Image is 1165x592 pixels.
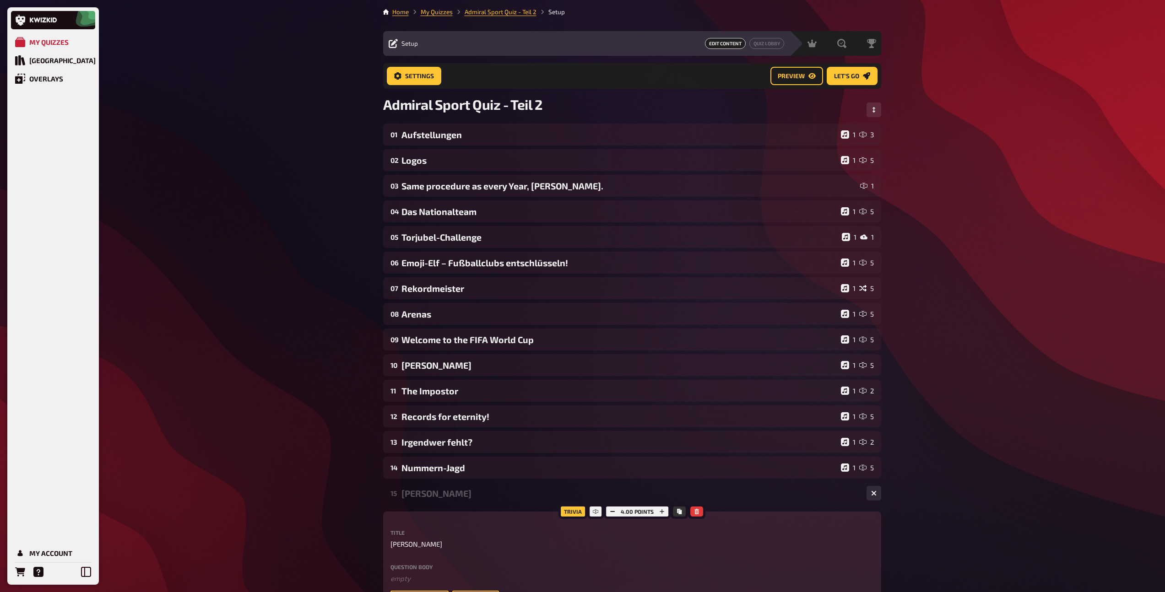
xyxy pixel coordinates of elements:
[390,361,398,369] div: 10
[841,335,856,344] div: 1
[390,463,398,472] div: 14
[841,463,856,472] div: 1
[827,67,878,85] a: Let's go
[841,361,856,369] div: 1
[390,233,398,241] div: 05
[409,7,453,16] li: My Quizzes
[401,463,837,473] div: Nummern-Jagd
[390,489,398,497] div: 15
[673,506,686,517] button: Copy
[390,258,398,267] div: 06
[859,387,874,395] div: 2
[401,155,837,166] div: Logos
[11,563,29,581] a: Orders
[859,284,874,292] div: 5
[841,258,856,267] div: 1
[465,8,536,16] a: Admiral Sport Quiz - Teil 2
[401,334,837,345] div: Welcome to the FIFA World Cup
[392,8,409,16] a: Home
[390,182,398,190] div: 03
[841,412,856,420] div: 1
[841,207,856,215] div: 1
[604,504,671,519] div: 4.00 points
[859,258,874,267] div: 5
[29,38,69,46] div: My Quizzes
[859,438,874,446] div: 2
[11,70,95,88] a: Overlays
[390,156,398,164] div: 02
[401,283,837,294] div: Rekordmeister
[401,258,837,268] div: Emoji-Elf – Fußballclubs entschlüsseln!
[841,156,856,164] div: 1
[387,67,441,85] a: Settings
[834,73,859,80] span: Let's go
[705,38,746,49] span: Edit Content
[29,563,48,581] a: Help
[841,310,856,318] div: 1
[859,463,874,472] div: 5
[390,539,442,549] span: [PERSON_NAME]
[859,335,874,344] div: 5
[401,309,837,319] div: Arenas
[29,75,63,83] div: Overlays
[390,530,874,535] label: Title
[859,156,874,164] div: 5
[770,67,823,85] a: Preview
[841,438,856,446] div: 1
[390,438,398,446] div: 13
[841,284,856,292] div: 1
[390,335,398,344] div: 09
[401,232,838,242] div: Torjubel-Challenge
[401,411,837,422] div: Records for eternity!
[401,386,837,396] div: The Impostor
[859,207,874,215] div: 5
[453,7,536,16] li: Admiral Sport Quiz - Teil 2
[390,207,398,215] div: 04
[401,488,859,499] div: [PERSON_NAME]
[390,387,398,395] div: 11
[778,73,805,80] span: Preview
[841,387,856,395] div: 1
[749,38,784,49] a: Quiz Lobby
[11,51,95,70] a: Quiz Library
[401,206,837,217] div: Das Nationalteam
[390,412,398,420] div: 12
[401,129,837,140] div: Aufstellungen
[841,130,856,139] div: 1
[860,233,874,241] div: 1
[390,310,398,318] div: 08
[11,33,95,51] a: My Quizzes
[842,233,856,241] div: 1
[390,284,398,292] div: 07
[29,549,72,557] div: My Account
[867,102,881,117] button: Change Order
[859,310,874,318] div: 5
[421,8,453,16] a: My Quizzes
[401,40,418,47] span: Setup
[390,564,874,570] label: Question body
[392,7,409,16] li: Home
[859,361,874,369] div: 5
[558,504,587,519] div: Trivia
[390,130,398,139] div: 01
[29,56,96,65] div: [GEOGRAPHIC_DATA]
[383,96,542,113] span: Admiral Sport Quiz - Teil 2
[405,73,434,80] span: Settings
[401,360,837,371] div: [PERSON_NAME]
[11,544,95,562] a: My Account
[859,130,874,139] div: 3
[401,437,837,447] div: Irgendwer fehlt?
[536,7,565,16] li: Setup
[860,182,874,189] div: 1
[859,412,874,420] div: 5
[401,181,856,191] div: Same procedure as every Year, [PERSON_NAME].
